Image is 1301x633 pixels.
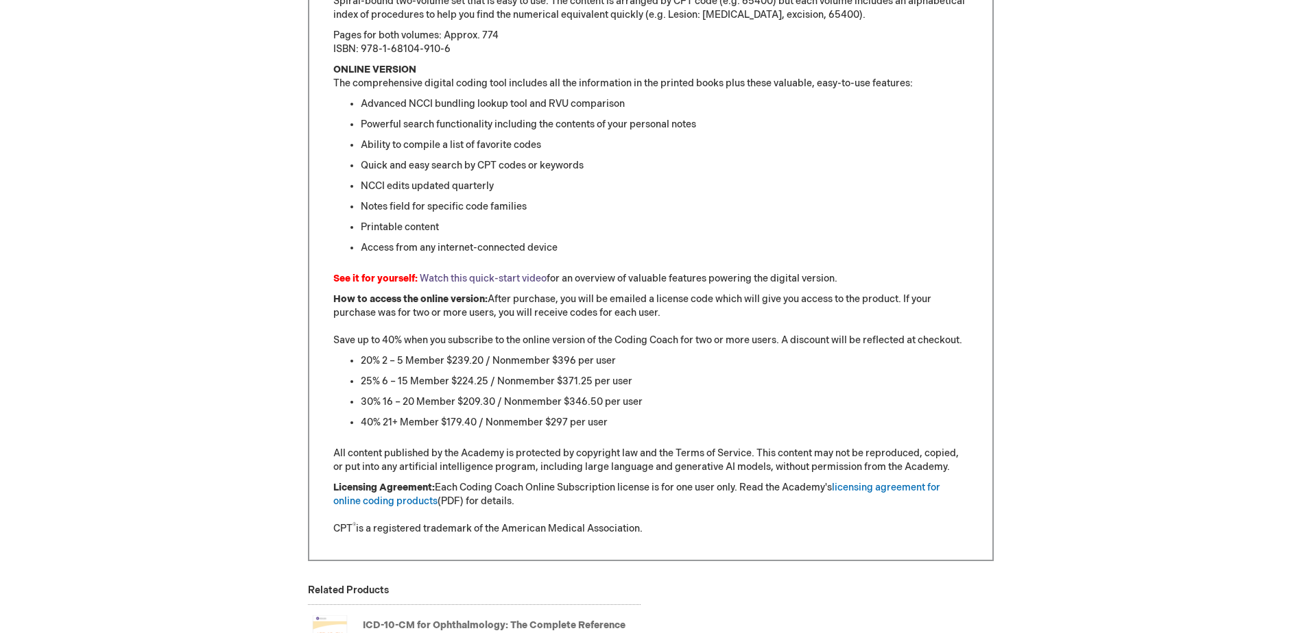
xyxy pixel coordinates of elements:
li: 25% 6 – 15 Member $224.25 / Nonmember $371.25 per user [361,375,968,388]
p: Pages for both volumes: Approx. 774 ISBN: 978-1-68104-910-6 [333,29,968,56]
li: Access from any internet-connected device [361,241,968,255]
p: for an overview of valuable features powering the digital version. [333,272,968,286]
strong: Related Products [308,584,389,596]
p: Each Coding Coach Online Subscription license is for one user only. Read the Academy's (PDF) for ... [333,481,968,536]
a: Watch this quick-start video [420,273,547,284]
li: 30% 16 – 20 Member $209.30 / Nonmember $346.50 per user [361,395,968,409]
li: Printable content [361,221,968,234]
li: Ability to compile a list of favorite codes [361,138,968,152]
p: All content published by the Academy is protected by copyright law and the Terms of Service. This... [333,447,968,474]
a: ICD-10-CM for Ophthalmology: The Complete Reference [363,619,625,631]
p: After purchase, you will be emailed a license code which will give you access to the product. If ... [333,293,968,347]
li: Notes field for specific code families [361,200,968,214]
strong: ONLINE VERSION [333,64,416,75]
sup: ® [353,522,356,530]
li: Powerful search functionality including the contents of your personal notes [361,118,968,132]
font: See it for yourself: [333,273,418,284]
p: The comprehensive digital coding tool includes all the information in the printed books plus thes... [333,63,968,90]
li: 20% 2 – 5 Member $239.20 / Nonmember $396 per user [361,354,968,368]
li: Advanced NCCI bundling lookup tool and RVU comparison [361,97,968,111]
strong: How to access the online version: [333,293,488,305]
strong: Licensing Agreement: [333,482,435,493]
li: NCCI edits updated quarterly [361,179,968,193]
li: 40% 21+ Member $179.40 / Nonmember $297 per user [361,416,968,430]
li: Quick and easy search by CPT codes or keywords [361,159,968,173]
